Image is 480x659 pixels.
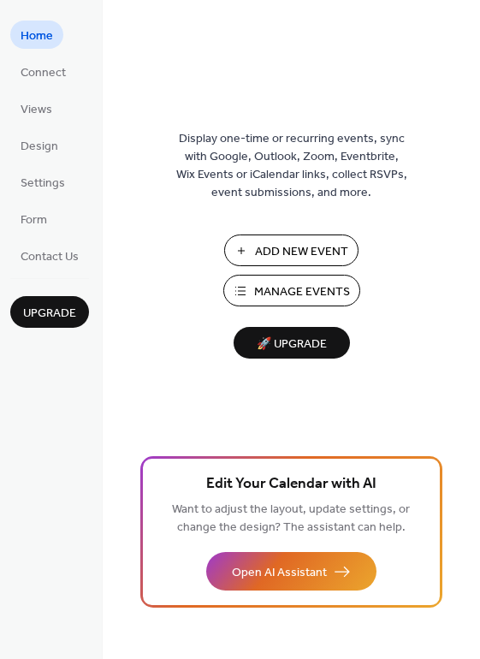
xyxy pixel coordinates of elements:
span: Form [21,211,47,229]
span: Settings [21,175,65,193]
a: Form [10,205,57,233]
button: Manage Events [223,275,360,306]
span: Design [21,138,58,156]
span: Add New Event [255,243,348,261]
a: Home [10,21,63,49]
button: Open AI Assistant [206,552,376,591]
span: Home [21,27,53,45]
span: Upgrade [23,305,76,323]
span: Display one-time or recurring events, sync with Google, Outlook, Zoom, Eventbrite, Wix Events or ... [176,130,407,202]
span: Edit Your Calendar with AI [206,472,376,496]
span: Contact Us [21,248,79,266]
a: Settings [10,168,75,196]
a: Design [10,131,68,159]
span: Open AI Assistant [232,564,327,582]
button: Add New Event [224,235,359,266]
span: Views [21,101,52,119]
a: Connect [10,57,76,86]
button: 🚀 Upgrade [234,327,350,359]
span: Want to adjust the layout, update settings, or change the design? The assistant can help. [172,498,410,539]
button: Upgrade [10,296,89,328]
a: Contact Us [10,241,89,270]
span: Manage Events [254,283,350,301]
span: 🚀 Upgrade [244,333,340,356]
a: Views [10,94,62,122]
span: Connect [21,64,66,82]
